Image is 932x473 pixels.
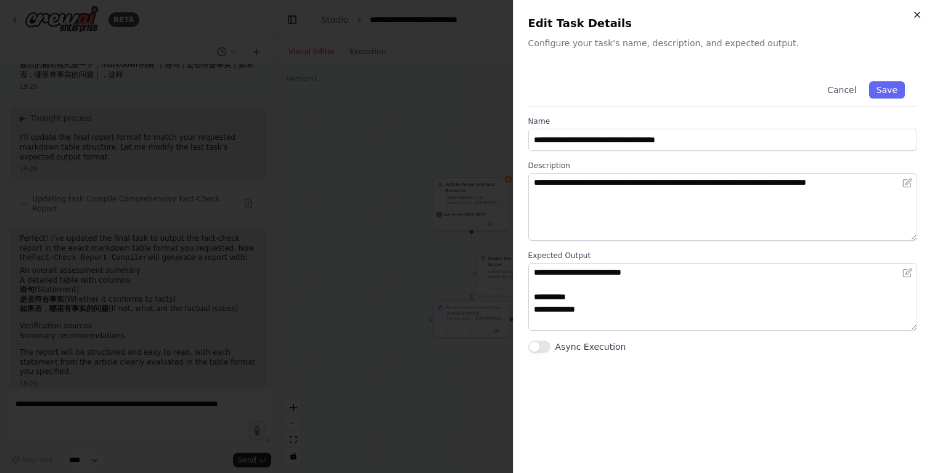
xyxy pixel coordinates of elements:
button: Save [869,81,905,99]
label: Expected Output [528,251,917,261]
button: Open in editor [900,176,915,190]
h2: Edit Task Details [528,15,917,32]
label: Description [528,161,917,171]
label: Async Execution [555,341,626,353]
button: Open in editor [900,265,915,280]
button: Cancel [820,81,864,99]
label: Name [528,116,917,126]
p: Configure your task's name, description, and expected output. [528,37,917,49]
